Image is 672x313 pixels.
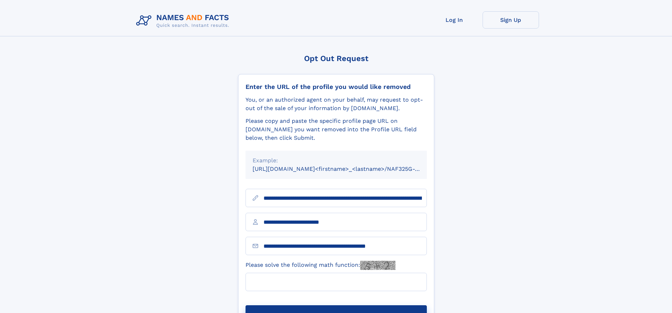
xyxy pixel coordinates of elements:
div: Opt Out Request [238,54,434,63]
div: Enter the URL of the profile you would like removed [246,83,427,91]
label: Please solve the following math function: [246,261,395,270]
img: Logo Names and Facts [133,11,235,30]
a: Sign Up [483,11,539,29]
div: You, or an authorized agent on your behalf, may request to opt-out of the sale of your informatio... [246,96,427,113]
div: Please copy and paste the specific profile page URL on [DOMAIN_NAME] you want removed into the Pr... [246,117,427,142]
small: [URL][DOMAIN_NAME]<firstname>_<lastname>/NAF325G-xxxxxxxx [253,165,440,172]
a: Log In [426,11,483,29]
div: Example: [253,156,420,165]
